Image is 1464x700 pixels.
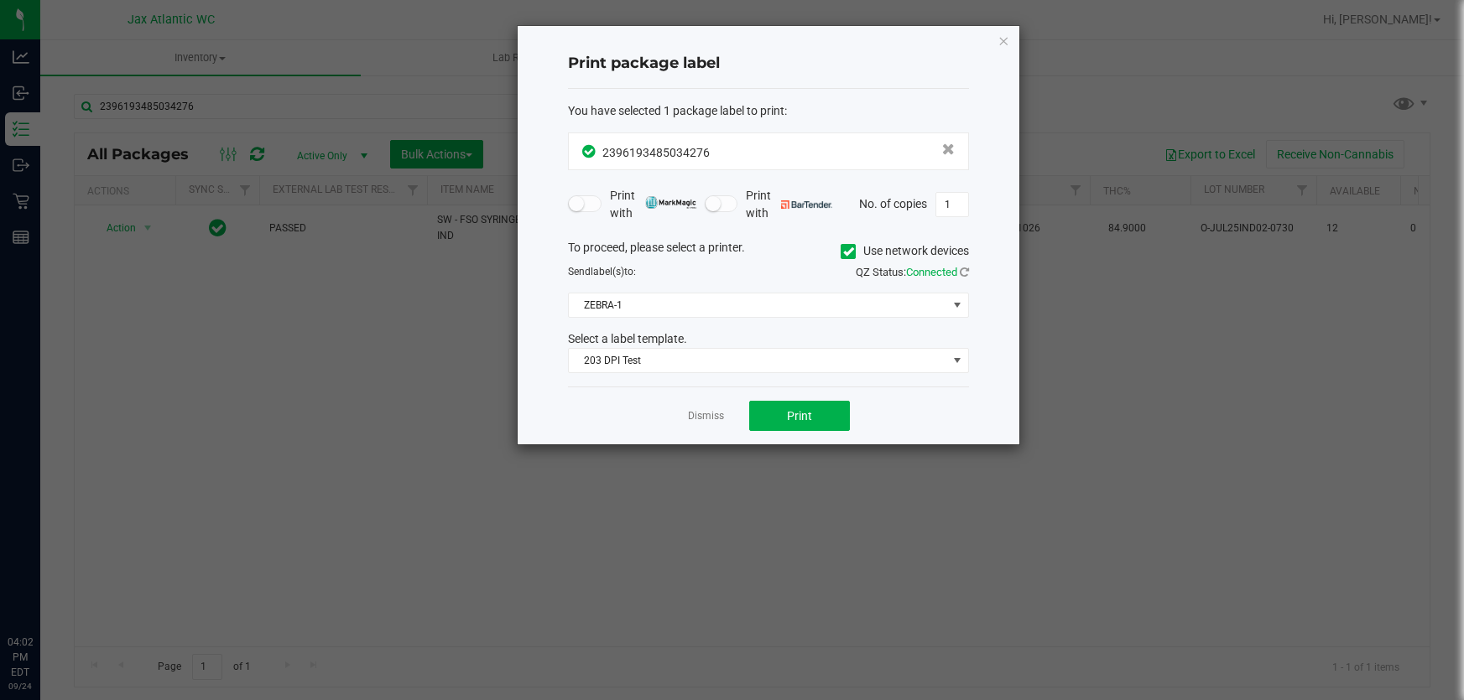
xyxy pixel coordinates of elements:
[859,196,927,210] span: No. of copies
[781,200,832,209] img: bartender.png
[841,242,969,260] label: Use network devices
[856,266,969,278] span: QZ Status:
[749,401,850,431] button: Print
[568,104,784,117] span: You have selected 1 package label to print
[787,409,812,423] span: Print
[602,146,710,159] span: 2396193485034276
[569,349,947,372] span: 203 DPI Test
[568,53,969,75] h4: Print package label
[17,566,67,616] iframe: Resource center
[569,293,947,317] span: ZEBRA-1
[568,102,969,120] div: :
[555,330,982,348] div: Select a label template.
[555,239,982,264] div: To proceed, please select a printer.
[688,409,724,423] a: Dismiss
[610,187,696,222] span: Print with
[906,266,957,278] span: Connected
[582,143,598,160] span: In Sync
[591,266,624,277] span: label(s)
[645,196,696,209] img: mark_magic_cybra.png
[746,187,832,222] span: Print with
[568,266,636,277] span: Send to:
